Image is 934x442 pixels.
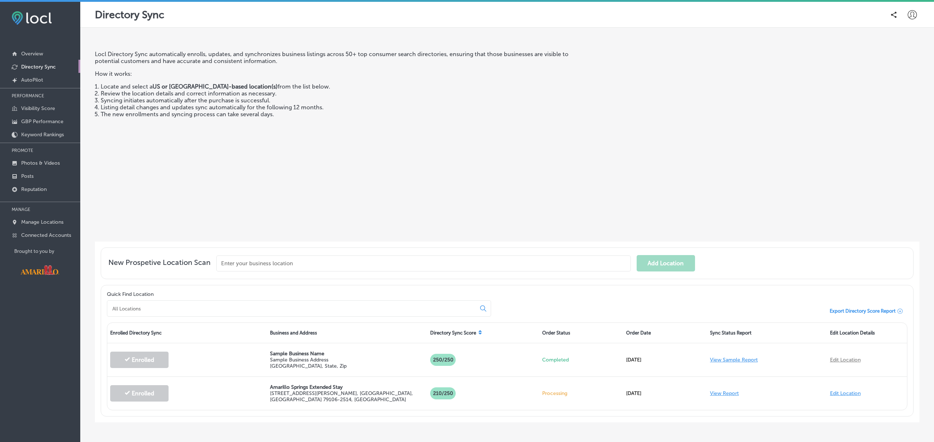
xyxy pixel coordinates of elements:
[270,384,424,390] p: Amarillo Springs Extended Stay
[21,51,43,57] p: Overview
[427,323,539,343] div: Directory Sync Score
[21,186,47,192] p: Reputation
[21,77,43,83] p: AutoPilot
[21,232,71,238] p: Connected Accounts
[101,83,586,90] li: Locate and select a from the list below.
[710,357,758,363] a: View Sample Report
[101,90,586,97] li: Review the location details and correct information as necessary.
[95,51,586,64] p: Locl Directory Sync automatically enrolls, updates, and synchronizes business listings across 50+...
[14,249,80,254] p: Brought to you by
[623,349,707,370] div: [DATE]
[21,219,63,225] p: Manage Locations
[21,173,34,179] p: Posts
[623,383,707,404] div: [DATE]
[21,105,55,112] p: Visibility Score
[21,64,56,70] p: Directory Sync
[270,357,424,363] p: Sample Business Address
[14,260,65,280] img: Visit Amarillo
[830,308,896,314] span: Export Directory Score Report
[21,118,63,125] p: GBP Performance
[216,255,631,271] input: Enter your business location
[637,255,695,271] button: Add Location
[430,354,456,366] p: 250/250
[95,64,586,77] p: How it works:
[270,363,424,369] p: [GEOGRAPHIC_DATA], State, Zip
[270,351,424,357] p: Sample Business Name
[101,111,586,118] li: The new enrollments and syncing process can take several days.
[21,160,60,166] p: Photos & Videos
[110,385,169,402] button: Enrolled
[101,97,586,104] li: Syncing initiates automatically after the purchase is successful.
[112,305,474,312] input: All Locations
[830,390,861,396] a: Edit Location
[153,83,278,90] strong: US or [GEOGRAPHIC_DATA]-based location(s)
[95,9,164,21] p: Directory Sync
[542,357,620,363] p: Completed
[101,104,586,111] li: Listing detail changes and updates sync automatically for the following 12 months.
[539,323,623,343] div: Order Status
[21,132,64,138] p: Keyword Rankings
[542,390,620,396] p: Processing
[623,323,707,343] div: Order Date
[107,323,267,343] div: Enrolled Directory Sync
[270,390,424,403] p: [STREET_ADDRESS][PERSON_NAME] , [GEOGRAPHIC_DATA], [GEOGRAPHIC_DATA] 79106-2514, [GEOGRAPHIC_DATA]
[430,387,456,399] p: 210 /250
[592,51,919,234] iframe: Locl: Directory Sync Overview
[710,390,739,396] a: View Report
[107,291,154,297] label: Quick Find Location
[12,11,52,25] img: fda3e92497d09a02dc62c9cd864e3231.png
[827,323,907,343] div: Edit Location Details
[707,323,827,343] div: Sync Status Report
[830,357,861,363] a: Edit Location
[110,352,169,368] button: Enrolled
[267,323,427,343] div: Business and Address
[108,258,211,271] span: New Prospetive Location Scan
